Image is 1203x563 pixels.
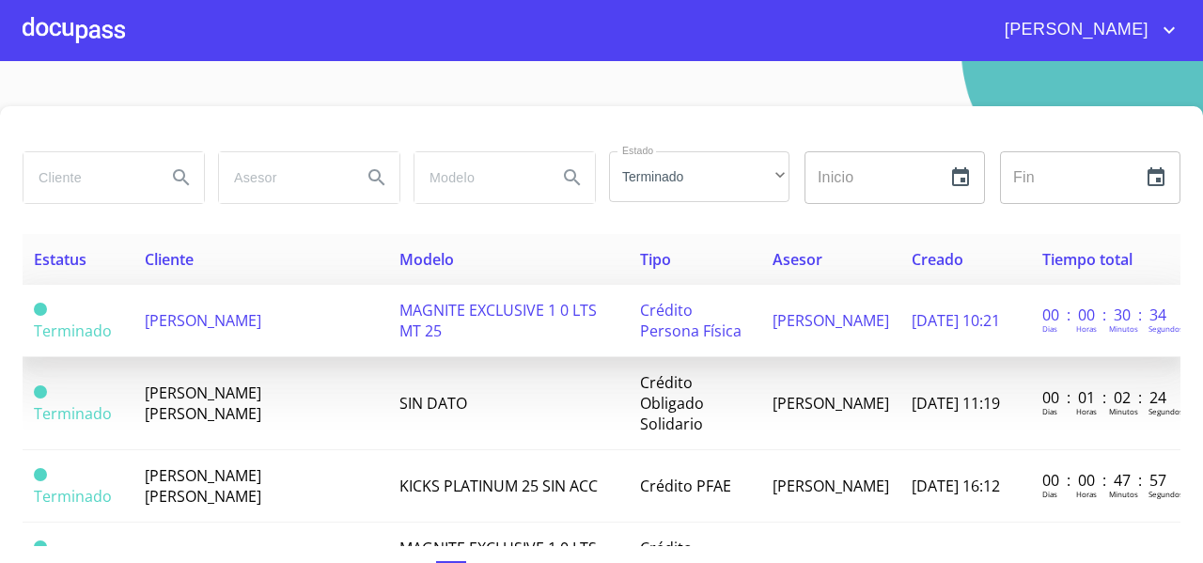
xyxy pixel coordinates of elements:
span: KICKS PLATINUM 25 SIN ACC [399,476,598,496]
span: SIN DATO [399,393,467,414]
span: Terminado [34,385,47,399]
button: Search [550,155,595,200]
span: Cliente [145,249,194,270]
p: Minutos [1109,406,1138,416]
span: [PERSON_NAME] [773,476,889,496]
span: [PERSON_NAME] [145,310,261,331]
span: Estatus [34,249,86,270]
span: [PERSON_NAME] [773,310,889,331]
span: [PERSON_NAME] [PERSON_NAME] [145,383,261,424]
span: Terminado [34,486,112,507]
span: Tiempo total [1042,249,1133,270]
span: Crédito Obligado Solidario [640,372,704,434]
button: Search [354,155,399,200]
p: 00 : 23 : 14 : 30 [1042,542,1169,563]
p: 00 : 01 : 02 : 24 [1042,387,1169,408]
p: Minutos [1109,323,1138,334]
span: [PERSON_NAME] [773,393,889,414]
input: search [219,152,347,203]
p: Minutos [1109,489,1138,499]
p: Segundos [1148,323,1183,334]
span: MAGNITE EXCLUSIVE 1 0 LTS MT 25 [399,300,597,341]
p: Horas [1076,406,1097,416]
button: account of current user [991,15,1180,45]
p: Segundos [1148,406,1183,416]
span: Terminado [34,303,47,316]
span: Modelo [399,249,454,270]
span: [PERSON_NAME] [PERSON_NAME] [145,465,261,507]
span: [PERSON_NAME] [991,15,1158,45]
span: Creado [912,249,963,270]
p: Dias [1042,489,1057,499]
span: Terminado [34,321,112,341]
span: Crédito Persona Física [640,300,742,341]
p: 00 : 00 : 30 : 34 [1042,305,1169,325]
span: Tipo [640,249,671,270]
p: Segundos [1148,489,1183,499]
span: Terminado [34,403,112,424]
span: [DATE] 10:21 [912,310,1000,331]
div: Terminado [609,151,789,202]
button: Search [159,155,204,200]
span: [DATE] 11:19 [912,393,1000,414]
span: Asesor [773,249,822,270]
span: [DATE] 16:12 [912,476,1000,496]
p: Dias [1042,323,1057,334]
p: Dias [1042,406,1057,416]
span: Terminado [34,540,47,554]
p: Horas [1076,323,1097,334]
span: Terminado [34,468,47,481]
input: search [414,152,542,203]
span: Crédito PFAE [640,476,731,496]
p: Horas [1076,489,1097,499]
p: 00 : 00 : 47 : 57 [1042,470,1169,491]
input: search [23,152,151,203]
